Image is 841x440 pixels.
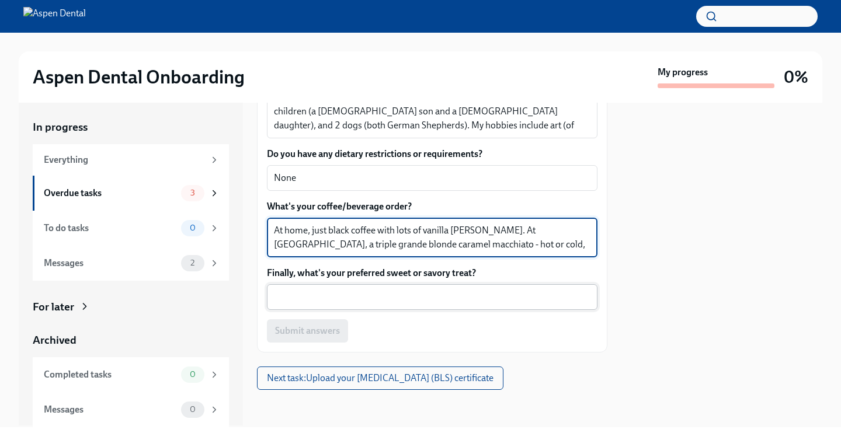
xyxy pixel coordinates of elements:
[183,259,201,267] span: 2
[33,246,229,281] a: Messages2
[33,120,229,135] a: In progress
[183,188,202,197] span: 3
[267,148,597,160] label: Do you have any dietary restrictions or requirements?
[33,357,229,392] a: Completed tasks0
[274,171,590,185] textarea: None
[44,403,176,416] div: Messages
[23,7,86,26] img: Aspen Dental
[44,222,176,235] div: To do tasks
[44,257,176,270] div: Messages
[183,224,203,232] span: 0
[267,267,597,280] label: Finally, what's your preferred sweet or savory treat?
[44,368,176,381] div: Completed tasks
[33,392,229,427] a: Messages0
[274,224,590,252] textarea: At home, just black coffee with lots of vanilla [PERSON_NAME]. At [GEOGRAPHIC_DATA], a triple gra...
[33,211,229,246] a: To do tasks0
[33,176,229,211] a: Overdue tasks3
[33,299,74,315] div: For later
[33,65,245,89] h2: Aspen Dental Onboarding
[33,333,229,348] a: Archived
[44,187,176,200] div: Overdue tasks
[183,370,203,379] span: 0
[44,153,204,166] div: Everything
[257,366,503,390] button: Next task:Upload your [MEDICAL_DATA] (BLS) certificate
[267,200,597,213] label: What's your coffee/beverage order?
[33,299,229,315] a: For later
[784,67,808,88] h3: 0%
[267,372,494,384] span: Next task : Upload your [MEDICAL_DATA] (BLS) certificate
[183,405,203,414] span: 0
[658,66,708,79] strong: My progress
[33,144,229,176] a: Everything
